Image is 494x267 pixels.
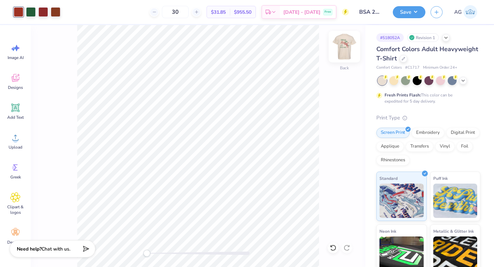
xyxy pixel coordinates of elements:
[331,33,358,60] img: Back
[10,174,21,180] span: Greek
[376,45,478,62] span: Comfort Colors Adult Heavyweight T-Shirt
[162,6,189,18] input: – –
[412,128,444,138] div: Embroidery
[376,155,410,165] div: Rhinestones
[457,141,473,152] div: Foil
[376,114,480,122] div: Print Type
[354,5,388,19] input: Untitled Design
[8,55,24,60] span: Image AI
[385,92,421,98] strong: Fresh Prints Flash:
[433,184,478,218] img: Puff Ink
[42,246,70,252] span: Chat with us.
[446,128,480,138] div: Digital Print
[379,228,396,235] span: Neon Ink
[340,65,349,71] div: Back
[406,141,433,152] div: Transfers
[463,5,477,19] img: Anuska Ghosh
[4,204,27,215] span: Clipart & logos
[376,33,404,42] div: # 518052A
[385,92,469,104] div: This color can be expedited for 5 day delivery.
[7,115,24,120] span: Add Text
[451,5,480,19] a: AG
[7,240,24,245] span: Decorate
[325,10,331,14] span: Free
[407,33,439,42] div: Revision 1
[283,9,320,16] span: [DATE] - [DATE]
[234,9,251,16] span: $955.50
[9,144,22,150] span: Upload
[143,250,150,257] div: Accessibility label
[433,228,474,235] span: Metallic & Glitter Ink
[405,65,420,71] span: # C1717
[211,9,226,16] span: $31.85
[379,184,424,218] img: Standard
[433,175,448,182] span: Puff Ink
[454,8,462,16] span: AG
[379,175,398,182] span: Standard
[435,141,455,152] div: Vinyl
[376,128,410,138] div: Screen Print
[8,85,23,90] span: Designs
[393,6,425,18] button: Save
[423,65,457,71] span: Minimum Order: 24 +
[376,141,404,152] div: Applique
[376,65,402,71] span: Comfort Colors
[17,246,42,252] strong: Need help?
